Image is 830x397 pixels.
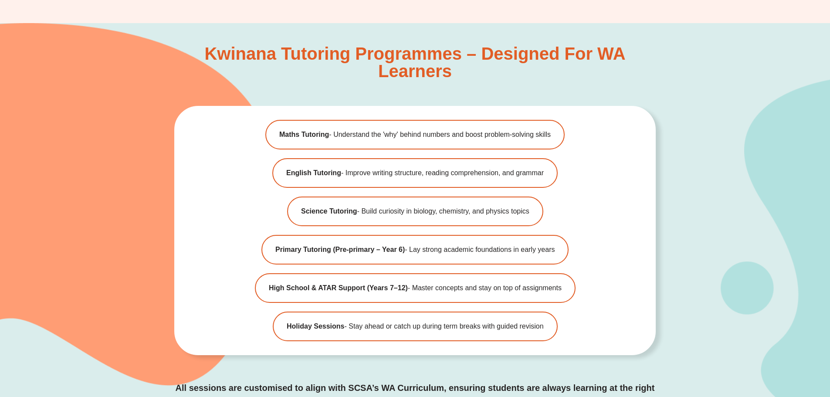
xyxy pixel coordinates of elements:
[287,322,345,330] b: Holiday Sessions
[273,312,558,341] a: Holiday Sessions- Stay ahead or catch up during term breaks with guided revision
[279,129,551,140] span: - Understand the 'why' behind numbers and boost problem-solving skills
[265,120,565,149] a: Maths Tutoring- Understand the 'why' behind numbers and boost problem-solving skills
[275,246,405,253] b: Primary Tutoring (Pre-primary – Year 6)
[275,244,555,255] span: - Lay strong academic foundations in early years
[261,235,569,265] a: Primary Tutoring (Pre-primary – Year 6)- Lay strong academic foundations in early years
[301,207,357,215] b: Science Tutoring
[685,299,830,397] iframe: Chat Widget
[269,283,562,293] span: - Master concepts and stay on top of assignments
[269,284,408,292] b: High School & ATAR Support (Years 7–12)
[255,273,576,303] a: High School & ATAR Support (Years 7–12)- Master concepts and stay on top of assignments
[286,169,341,176] b: English Tutoring
[286,168,544,178] span: - Improve writing structure, reading comprehension, and grammar
[301,206,529,217] span: - Build curiosity in biology, chemistry, and physics topics
[272,158,558,188] a: English Tutoring- Improve writing structure, reading comprehension, and grammar
[287,321,544,332] span: - Stay ahead or catch up during term breaks with guided revision
[287,197,543,226] a: Science Tutoring- Build curiosity in biology, chemistry, and physics topics
[174,45,656,80] h2: Kwinana Tutoring Programmes – Designed for WA Learners
[279,131,329,138] b: Maths Tutoring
